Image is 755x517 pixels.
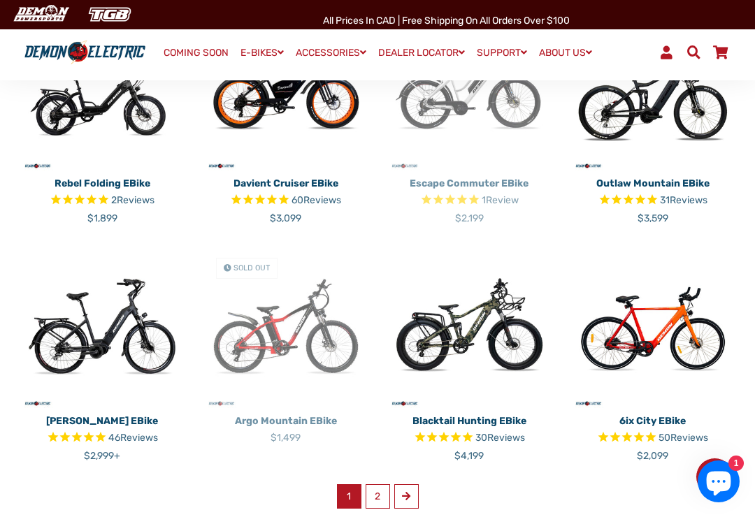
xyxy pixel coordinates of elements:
span: Rated 4.8 out of 5 stars 60 reviews [205,193,368,209]
span: Reviews [670,194,707,206]
p: Argo Mountain eBike [205,414,368,428]
span: 60 reviews [292,194,341,206]
a: 2 [366,484,390,509]
span: Reviews [487,432,525,444]
a: DEALER LOCATOR [373,43,470,63]
span: 2 reviews [111,194,154,206]
span: $2,199 [455,212,484,224]
p: Blacktail Hunting eBike [388,414,551,428]
a: 6ix City eBike Rated 4.8 out of 5 stars 50 reviews $2,099 [572,409,735,463]
span: $2,999+ [84,450,120,462]
span: $2,099 [637,450,668,462]
a: E-BIKES [236,43,289,63]
a: COMING SOON [159,43,233,63]
span: Rated 4.8 out of 5 stars 31 reviews [572,193,735,209]
img: Tronio Commuter eBike - Demon Electric [21,247,184,409]
a: Argo Mountain eBike - Demon Electric Sold Out [205,247,368,409]
a: Argo Mountain eBike $1,499 [205,409,368,445]
img: Blacktail Hunting eBike - Demon Electric [388,247,551,409]
img: Outlaw Mountain eBike - Demon Electric [572,8,735,171]
span: Rated 4.7 out of 5 stars 30 reviews [388,430,551,446]
span: Reviews [303,194,341,206]
a: SUPPORT [472,43,532,63]
span: Reviews [117,194,154,206]
a: Escape Commuter eBike Rated 5.0 out of 5 stars 1 reviews $2,199 [388,171,551,226]
img: Rebel Folding eBike - Demon Electric [21,8,184,171]
p: 6ix City eBike [572,414,735,428]
span: Rated 4.6 out of 5 stars 46 reviews [21,430,184,446]
p: Davient Cruiser eBike [205,176,368,191]
span: 30 reviews [475,432,525,444]
a: Escape Commuter eBike - Demon Electric Sold Out [388,8,551,171]
span: $3,599 [638,212,668,224]
span: Reviews [120,432,158,444]
a: Davient Cruiser eBike Rated 4.8 out of 5 stars 60 reviews $3,099 [205,171,368,226]
span: All Prices in CAD | Free shipping on all orders over $100 [323,15,570,27]
span: 1 reviews [482,194,519,206]
img: 6ix City eBike - Demon Electric [572,247,735,409]
img: Davient Cruiser eBike - Demon Electric [205,8,368,171]
span: 31 reviews [660,194,707,206]
inbox-online-store-chat: Shopify online store chat [693,460,744,506]
a: [PERSON_NAME] eBike Rated 4.6 out of 5 stars 46 reviews $2,999+ [21,409,184,463]
img: Escape Commuter eBike - Demon Electric [388,8,551,171]
img: Demon Electric logo [21,40,149,65]
span: 1 [337,484,361,509]
p: [PERSON_NAME] eBike [21,414,184,428]
img: TGB Canada [81,3,138,26]
p: Rebel Folding eBike [21,176,184,191]
span: 46 reviews [108,432,158,444]
a: ACCESSORIES [291,43,371,63]
span: $1,899 [87,212,117,224]
a: Outlaw Mountain eBike Rated 4.8 out of 5 stars 31 reviews $3,599 [572,171,735,226]
a: Rebel Folding eBike Rated 5.0 out of 5 stars 2 reviews $1,899 [21,171,184,226]
span: $3,099 [270,212,301,224]
p: Outlaw Mountain eBike [572,176,735,191]
span: $1,499 [271,432,301,444]
img: Demon Electric [7,3,74,26]
p: Escape Commuter eBike [388,176,551,191]
span: Sold Out [233,263,270,272]
span: Rated 4.8 out of 5 stars 50 reviews [572,430,735,446]
span: Review [486,194,519,206]
span: Rated 5.0 out of 5 stars 1 reviews [388,193,551,209]
img: Argo Mountain eBike - Demon Electric [205,247,368,409]
a: ABOUT US [534,43,597,63]
a: Blacktail Hunting eBike Rated 4.7 out of 5 stars 30 reviews $4,199 [388,409,551,463]
span: 50 reviews [659,432,708,444]
span: Reviews [670,432,708,444]
span: $4,199 [454,450,484,462]
span: Rated 5.0 out of 5 stars 2 reviews [21,193,184,209]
